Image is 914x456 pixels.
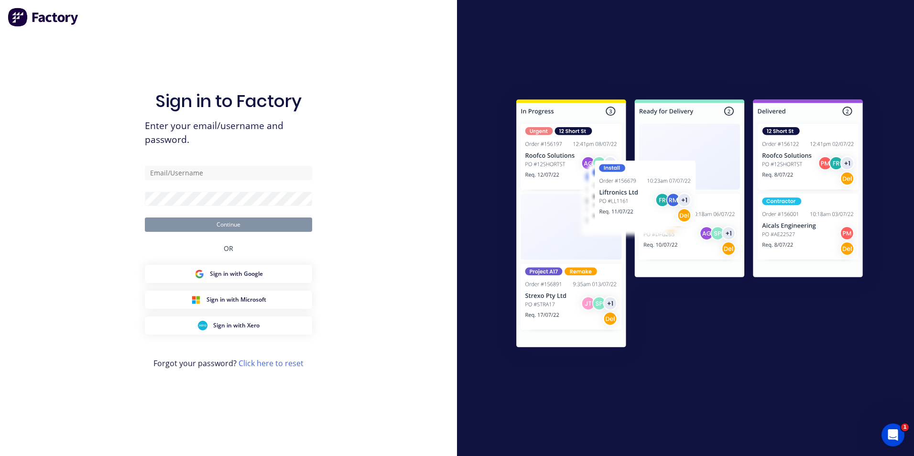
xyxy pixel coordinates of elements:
span: Forgot your password? [153,358,304,369]
span: Enter your email/username and password. [145,119,312,147]
a: Click here to reset [239,358,304,369]
button: Continue [145,217,312,232]
button: Xero Sign inSign in with Xero [145,316,312,335]
span: Sign in with Xero [213,321,260,330]
img: Xero Sign in [198,321,207,330]
img: Microsoft Sign in [191,295,201,304]
button: Microsoft Sign inSign in with Microsoft [145,291,312,309]
img: Sign in [495,80,884,370]
span: Sign in with Microsoft [207,295,266,304]
button: Google Sign inSign in with Google [145,265,312,283]
iframe: Intercom live chat [881,423,904,446]
h1: Sign in to Factory [155,91,302,111]
span: 1 [901,423,909,431]
div: OR [224,232,233,265]
img: Factory [8,8,79,27]
img: Google Sign in [195,269,204,279]
input: Email/Username [145,166,312,180]
span: Sign in with Google [210,270,263,278]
